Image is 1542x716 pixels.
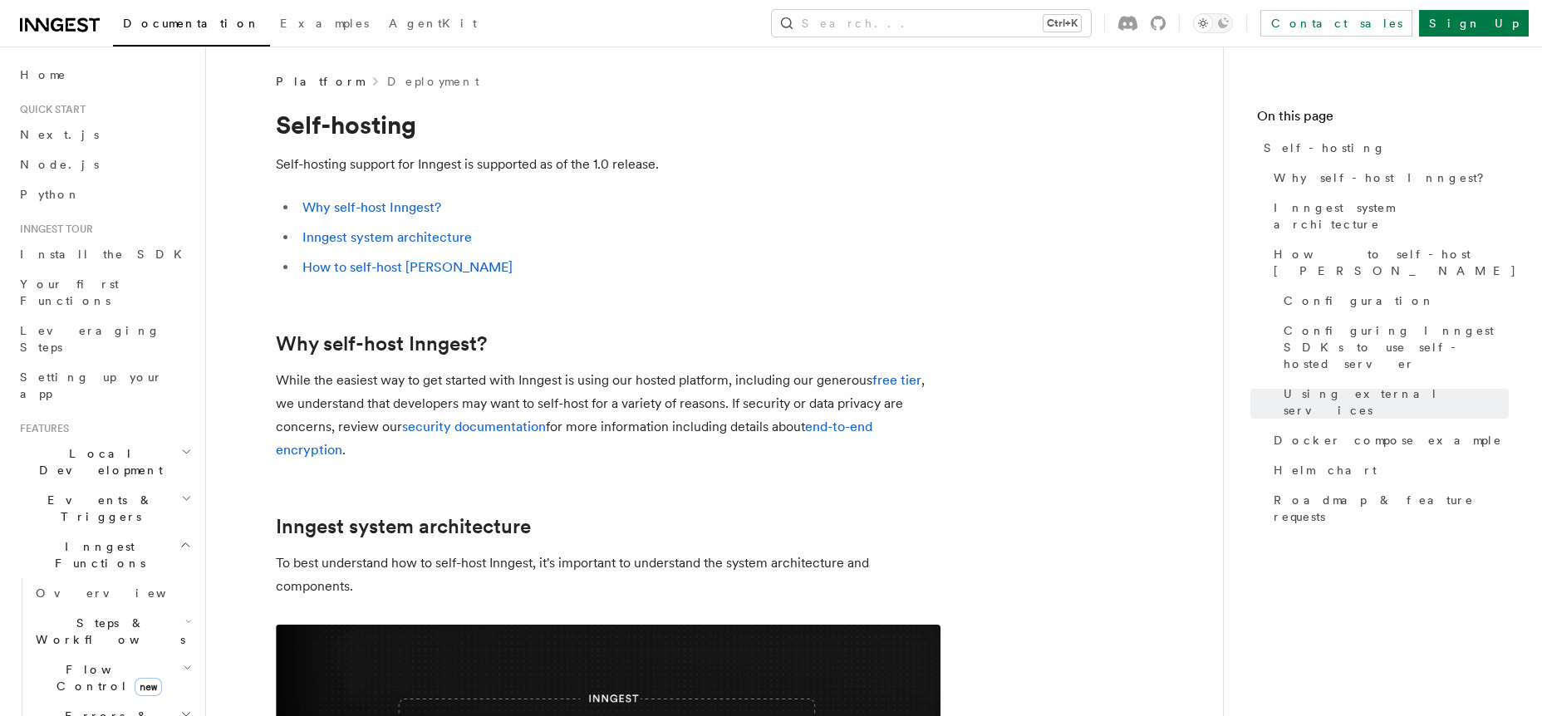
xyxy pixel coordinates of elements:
[13,60,195,90] a: Home
[13,150,195,179] a: Node.js
[13,223,93,236] span: Inngest tour
[1274,199,1509,233] span: Inngest system architecture
[1284,385,1509,419] span: Using external services
[1274,432,1502,449] span: Docker compose example
[13,239,195,269] a: Install the SDK
[20,324,160,354] span: Leveraging Steps
[387,73,479,90] a: Deployment
[20,158,99,171] span: Node.js
[402,419,546,434] a: security documentation
[1257,106,1509,133] h4: On this page
[276,369,940,462] p: While the easiest way to get started with Inngest is using our hosted platform, including our gen...
[20,248,192,261] span: Install the SDK
[1260,10,1412,37] a: Contact sales
[20,370,163,400] span: Setting up your app
[1274,462,1377,478] span: Helm chart
[1193,13,1233,33] button: Toggle dark mode
[772,10,1091,37] button: Search...Ctrl+K
[13,485,195,532] button: Events & Triggers
[280,17,369,30] span: Examples
[135,678,162,696] span: new
[13,316,195,362] a: Leveraging Steps
[20,277,119,307] span: Your first Functions
[20,128,99,141] span: Next.js
[13,532,195,578] button: Inngest Functions
[1284,322,1509,372] span: Configuring Inngest SDKs to use self-hosted server
[1274,492,1509,525] span: Roadmap & feature requests
[13,538,179,571] span: Inngest Functions
[276,110,940,140] h1: Self-hosting
[13,439,195,485] button: Local Development
[13,269,195,316] a: Your first Functions
[29,608,195,655] button: Steps & Workflows
[270,5,379,45] a: Examples
[1267,239,1509,286] a: How to self-host [PERSON_NAME]
[13,422,69,435] span: Features
[302,199,441,215] a: Why self-host Inngest?
[389,17,477,30] span: AgentKit
[1284,292,1435,309] span: Configuration
[13,445,181,478] span: Local Development
[1419,10,1529,37] a: Sign Up
[1277,316,1509,379] a: Configuring Inngest SDKs to use self-hosted server
[20,66,66,83] span: Home
[276,332,487,356] a: Why self-host Inngest?
[1267,455,1509,485] a: Helm chart
[1277,286,1509,316] a: Configuration
[1277,379,1509,425] a: Using external services
[13,120,195,150] a: Next.js
[276,73,364,90] span: Platform
[113,5,270,47] a: Documentation
[29,578,195,608] a: Overview
[1257,133,1509,163] a: Self-hosting
[1267,425,1509,455] a: Docker compose example
[1267,163,1509,193] a: Why self-host Inngest?
[29,661,183,694] span: Flow Control
[13,362,195,409] a: Setting up your app
[20,188,81,201] span: Python
[379,5,487,45] a: AgentKit
[13,103,86,116] span: Quick start
[872,372,921,388] a: free tier
[1274,169,1495,186] span: Why self-host Inngest?
[1044,15,1081,32] kbd: Ctrl+K
[36,586,207,600] span: Overview
[1264,140,1386,156] span: Self-hosting
[123,17,260,30] span: Documentation
[276,515,531,538] a: Inngest system architecture
[276,153,940,176] p: Self-hosting support for Inngest is supported as of the 1.0 release.
[13,492,181,525] span: Events & Triggers
[29,615,185,648] span: Steps & Workflows
[13,179,195,209] a: Python
[302,259,513,275] a: How to self-host [PERSON_NAME]
[276,552,940,598] p: To best understand how to self-host Inngest, it's important to understand the system architecture...
[29,655,195,701] button: Flow Controlnew
[1267,193,1509,239] a: Inngest system architecture
[1274,246,1517,279] span: How to self-host [PERSON_NAME]
[1267,485,1509,532] a: Roadmap & feature requests
[302,229,472,245] a: Inngest system architecture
